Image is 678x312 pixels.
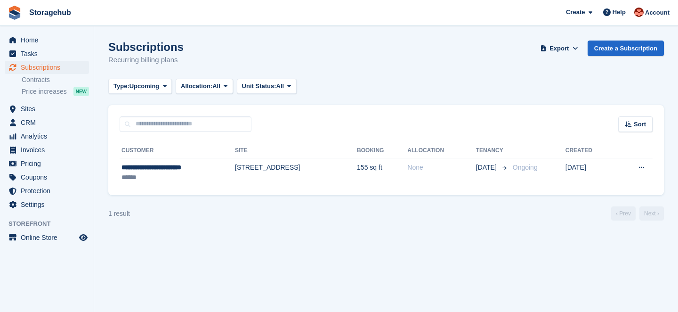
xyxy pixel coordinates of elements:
span: Invoices [21,143,77,156]
a: Previous [611,206,636,221]
th: Site [235,143,357,158]
a: menu [5,231,89,244]
span: Sort [634,120,646,129]
a: menu [5,198,89,211]
a: menu [5,47,89,60]
span: Analytics [21,130,77,143]
div: 1 result [108,209,130,219]
button: Export [539,41,580,56]
button: Unit Status: All [237,79,297,94]
a: Create a Subscription [588,41,664,56]
span: Export [549,44,569,53]
span: [DATE] [476,163,499,172]
nav: Page [609,206,666,221]
span: Ongoing [513,164,538,171]
span: Coupons [21,171,77,184]
a: Next [639,206,664,221]
a: menu [5,61,89,74]
th: Booking [357,143,407,158]
button: Type: Upcoming [108,79,172,94]
span: Type: [113,82,129,91]
span: Sites [21,102,77,115]
span: CRM [21,116,77,129]
span: Tasks [21,47,77,60]
th: Allocation [407,143,476,158]
span: Pricing [21,157,77,170]
span: Online Store [21,231,77,244]
span: Account [645,8,670,17]
button: Allocation: All [176,79,233,94]
th: Created [565,143,616,158]
td: 155 sq ft [357,158,407,188]
p: Recurring billing plans [108,55,184,66]
img: stora-icon-8386f47178a22dfd0bd8f6a31ec36ba5ce8667c1dd55bd0f319d3a0aa187defe.svg [8,6,22,20]
span: Unit Status: [242,82,276,91]
a: menu [5,143,89,156]
th: Customer [120,143,235,158]
span: Help [613,8,626,17]
span: Settings [21,198,77,211]
span: All [276,82,284,91]
span: Allocation: [181,82,212,91]
a: Preview store [78,232,89,243]
span: Create [566,8,585,17]
th: Tenancy [476,143,509,158]
span: Upcoming [129,82,160,91]
span: Price increases [22,87,67,96]
span: Protection [21,184,77,197]
img: Nick [634,8,644,17]
a: Contracts [22,75,89,84]
a: menu [5,157,89,170]
a: menu [5,33,89,47]
span: All [212,82,220,91]
a: menu [5,184,89,197]
a: menu [5,171,89,184]
span: Subscriptions [21,61,77,74]
a: menu [5,130,89,143]
td: [STREET_ADDRESS] [235,158,357,188]
div: NEW [73,87,89,96]
td: [DATE] [565,158,616,188]
a: Price increases NEW [22,86,89,97]
a: menu [5,116,89,129]
span: Home [21,33,77,47]
a: menu [5,102,89,115]
h1: Subscriptions [108,41,184,53]
span: Storefront [8,219,94,229]
div: None [407,163,476,172]
a: Storagehub [25,5,75,20]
